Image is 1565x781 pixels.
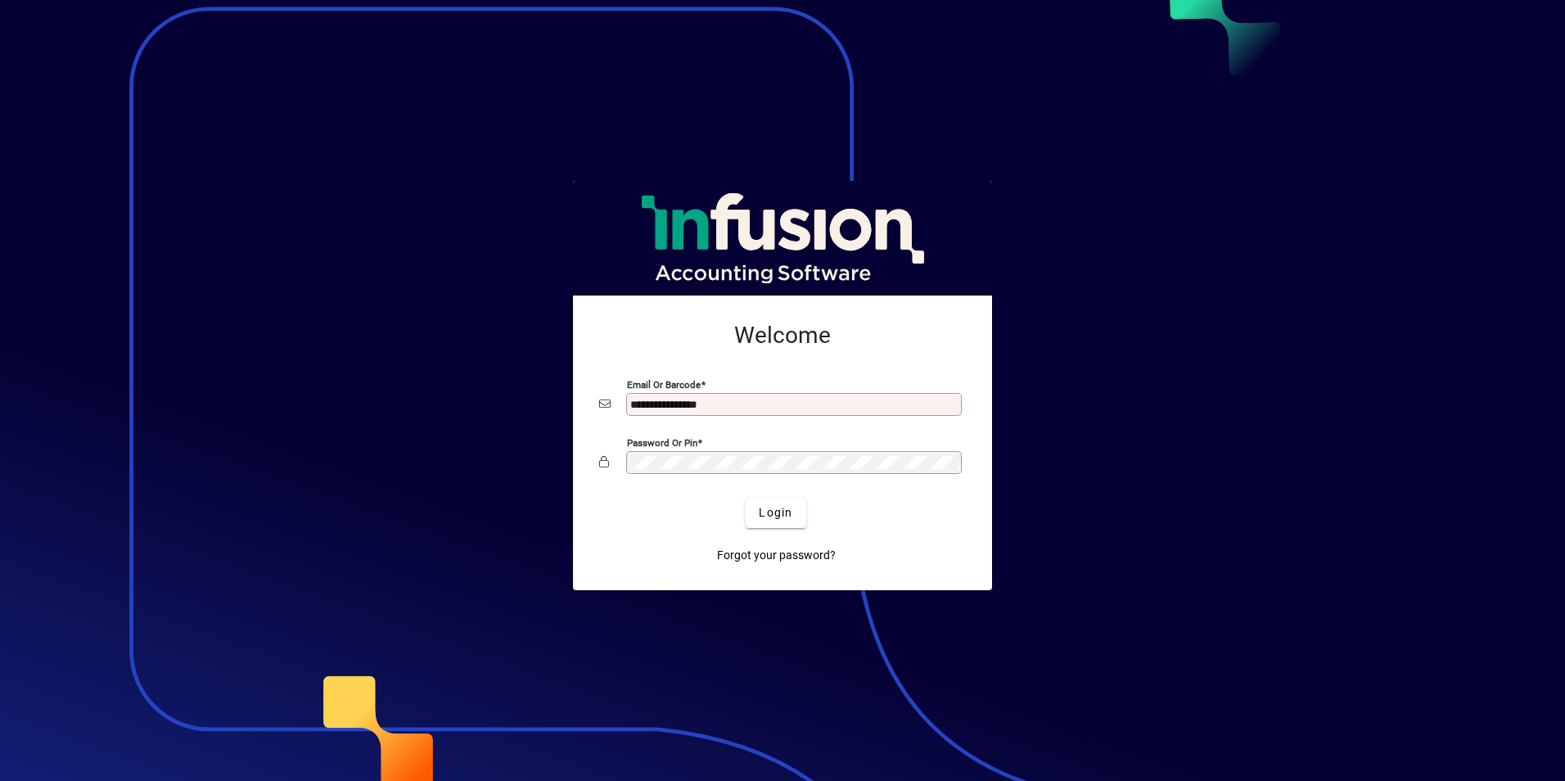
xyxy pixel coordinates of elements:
a: Forgot your password? [710,541,842,571]
span: Forgot your password? [717,547,836,564]
mat-label: Email or Barcode [627,378,701,390]
h2: Welcome [599,322,966,350]
mat-label: Password or Pin [627,436,697,448]
span: Login [759,504,792,521]
button: Login [746,499,805,528]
